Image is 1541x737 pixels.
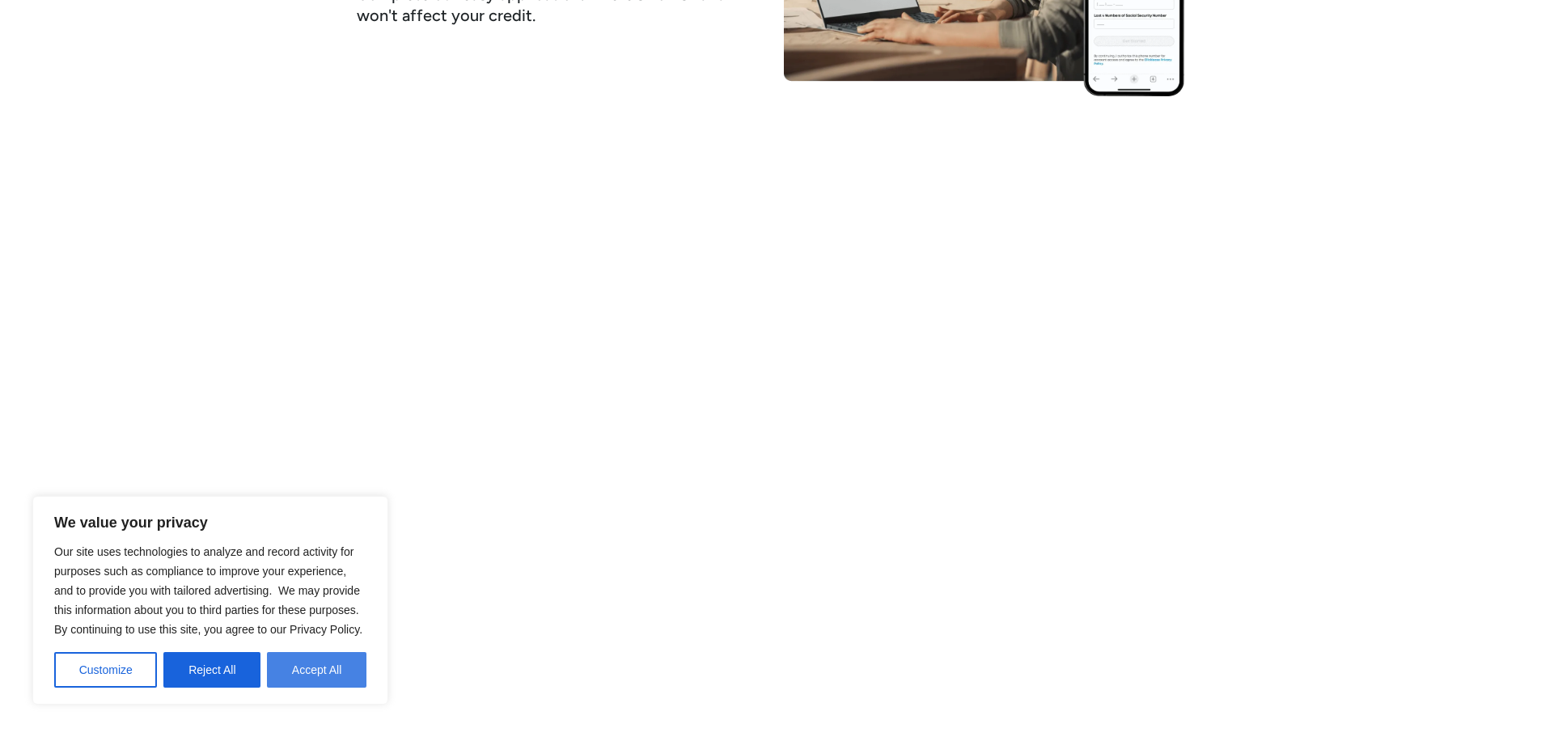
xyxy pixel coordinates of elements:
button: Customize [54,652,157,688]
div: We value your privacy [32,496,388,705]
button: Accept All [267,652,366,688]
span: Our site uses technologies to analyze and record activity for purposes such as compliance to impr... [54,545,362,636]
button: Reject All [163,652,260,688]
p: We value your privacy [54,513,366,532]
